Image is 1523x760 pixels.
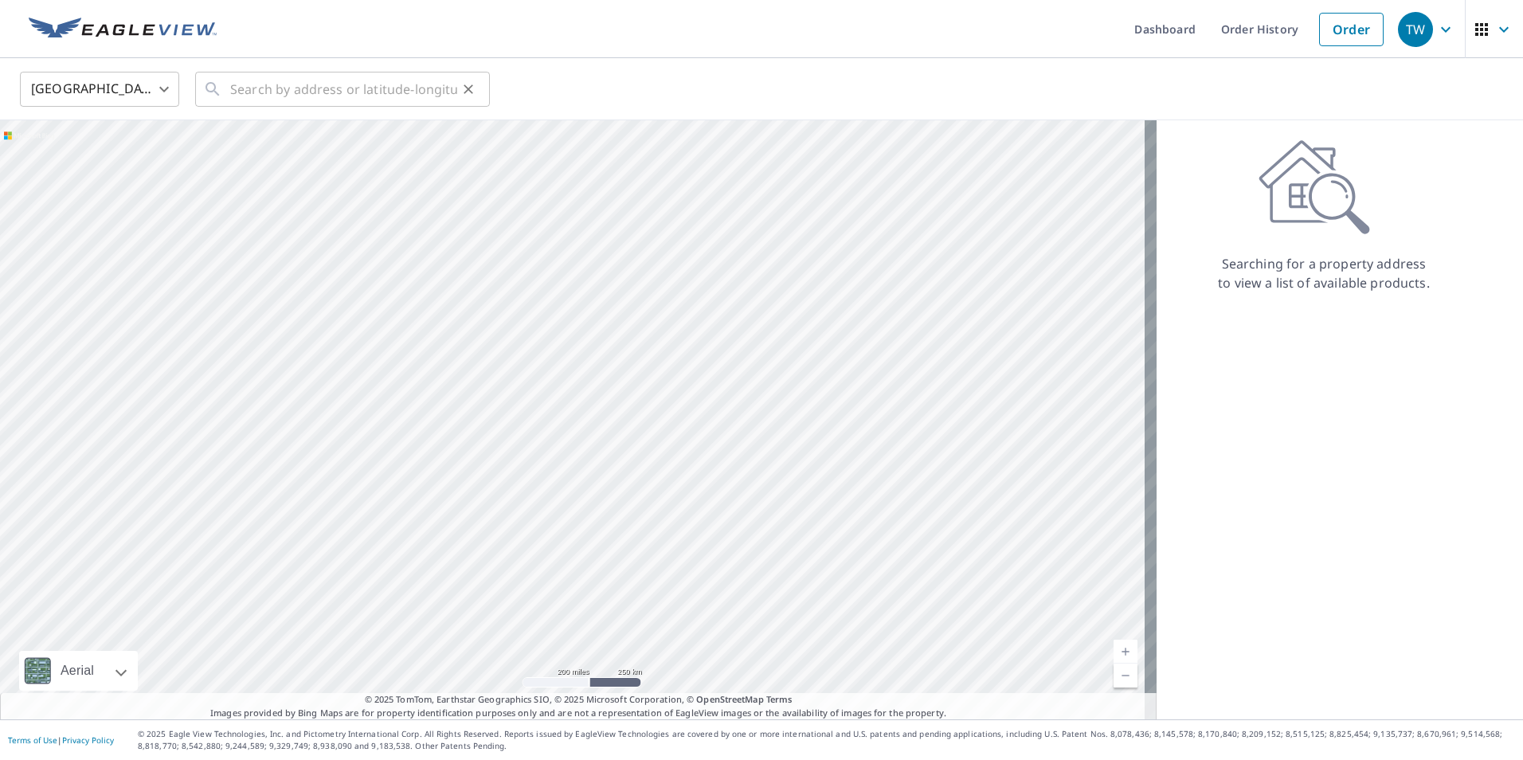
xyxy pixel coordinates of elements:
[29,18,217,41] img: EV Logo
[8,735,114,745] p: |
[20,67,179,112] div: [GEOGRAPHIC_DATA]
[1114,640,1137,664] a: Current Level 5, Zoom In
[56,651,99,691] div: Aerial
[138,728,1515,752] p: © 2025 Eagle View Technologies, Inc. and Pictometry International Corp. All Rights Reserved. Repo...
[8,735,57,746] a: Terms of Use
[1217,254,1431,292] p: Searching for a property address to view a list of available products.
[1114,664,1137,688] a: Current Level 5, Zoom Out
[365,693,793,707] span: © 2025 TomTom, Earthstar Geographics SIO, © 2025 Microsoft Corporation, ©
[457,78,480,100] button: Clear
[230,67,457,112] input: Search by address or latitude-longitude
[62,735,114,746] a: Privacy Policy
[19,651,138,691] div: Aerial
[766,693,793,705] a: Terms
[696,693,763,705] a: OpenStreetMap
[1319,13,1384,46] a: Order
[1398,12,1433,47] div: TW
